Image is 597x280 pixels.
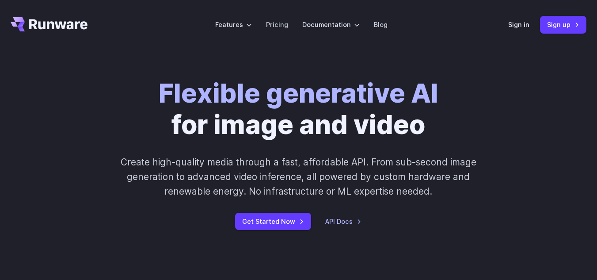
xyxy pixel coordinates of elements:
[11,17,87,31] a: Go to /
[508,19,529,30] a: Sign in
[215,19,252,30] label: Features
[235,213,311,230] a: Get Started Now
[266,19,288,30] a: Pricing
[302,19,360,30] label: Documentation
[114,155,483,199] p: Create high-quality media through a fast, affordable API. From sub-second image generation to adv...
[159,78,438,141] h1: for image and video
[540,16,586,33] a: Sign up
[374,19,388,30] a: Blog
[159,77,438,109] strong: Flexible generative AI
[325,216,361,226] a: API Docs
